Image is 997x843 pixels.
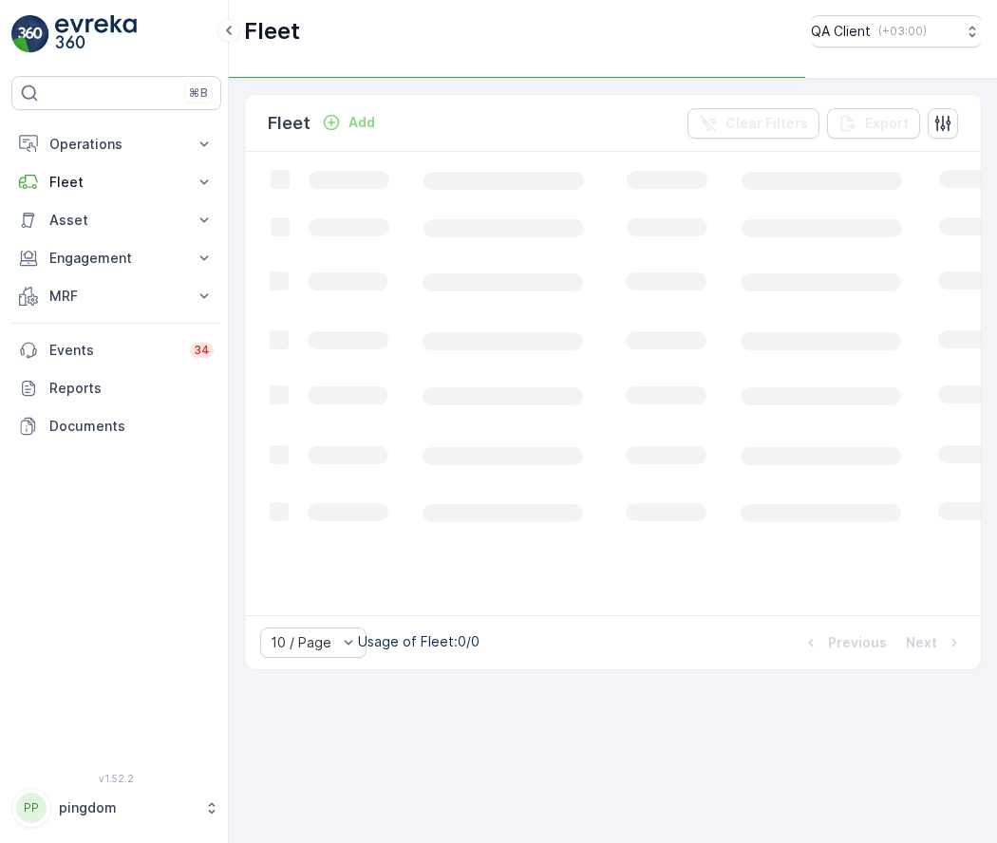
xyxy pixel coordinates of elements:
[828,633,887,652] p: Previous
[11,163,221,201] button: Fleet
[811,15,982,47] button: QA Client(+03:00)
[11,277,221,315] button: MRF
[725,114,808,133] p: Clear Filters
[811,22,871,41] p: QA Client
[11,201,221,239] button: Asset
[348,113,375,132] p: Add
[904,631,966,654] button: Next
[11,407,221,445] a: Documents
[799,631,889,654] button: Previous
[16,793,47,823] div: PP
[865,114,909,133] p: Export
[49,135,183,154] p: Operations
[11,125,221,163] button: Operations
[49,211,183,230] p: Asset
[268,110,310,137] p: Fleet
[11,239,221,277] button: Engagement
[358,632,480,651] p: Usage of Fleet : 0/0
[314,111,383,134] button: Add
[49,341,179,360] p: Events
[11,788,221,828] button: PPpingdom
[49,249,183,268] p: Engagement
[49,173,183,192] p: Fleet
[906,633,937,652] p: Next
[49,417,214,436] p: Documents
[827,108,920,139] button: Export
[11,773,221,784] span: v 1.52.2
[194,343,210,358] p: 34
[878,24,927,39] p: ( +03:00 )
[55,15,137,53] img: logo_light-DOdMpM7g.png
[11,331,221,369] a: Events34
[189,85,208,101] p: ⌘B
[687,108,819,139] button: Clear Filters
[11,369,221,407] a: Reports
[49,379,214,398] p: Reports
[49,287,183,306] p: MRF
[244,16,300,47] p: Fleet
[59,798,195,817] p: pingdom
[11,15,49,53] img: logo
